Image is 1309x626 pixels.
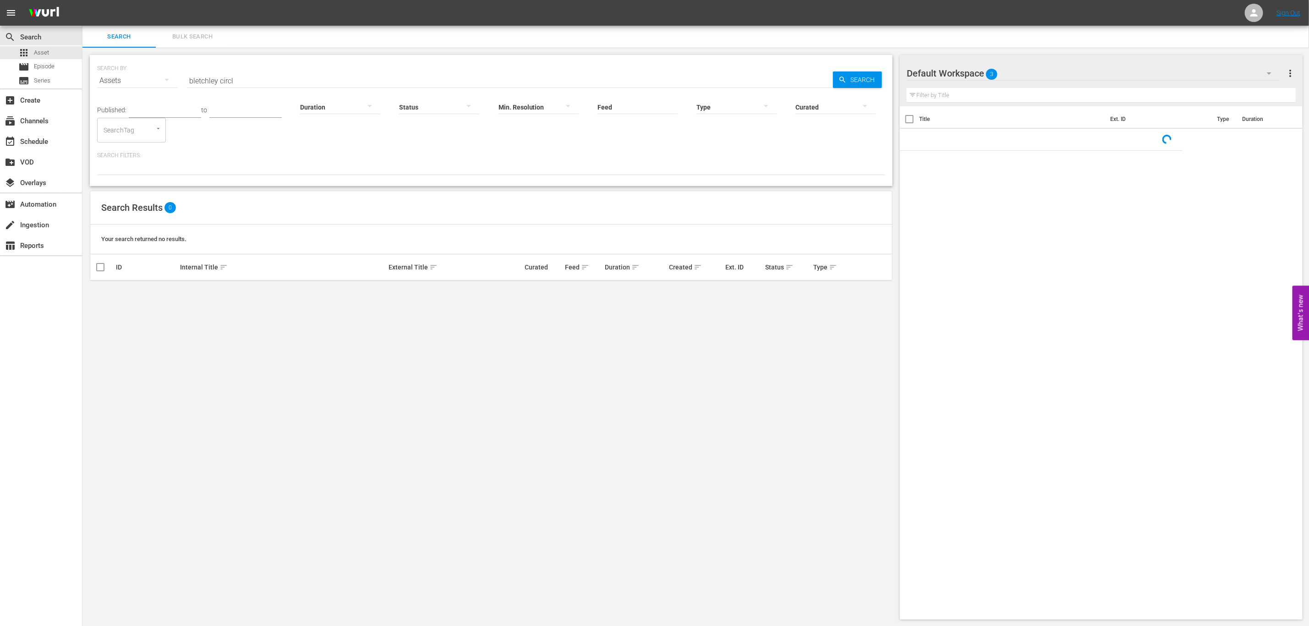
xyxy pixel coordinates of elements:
[565,262,602,273] div: Feed
[22,2,66,24] img: ans4CAIJ8jUAAAAAAAAAAAAAAAAAAAAAAAAgQb4GAAAAAAAAAAAAAAAAAAAAAAAAJMjXAAAAAAAAAAAAAAAAAAAAAAAAgAT5G...
[180,262,386,273] div: Internal Title
[97,106,126,114] span: Published:
[725,264,763,271] div: Ext. ID
[847,71,882,88] span: Search
[18,75,29,86] span: Series
[5,7,16,18] span: menu
[88,32,150,42] span: Search
[694,263,702,271] span: sort
[605,262,666,273] div: Duration
[1105,106,1212,132] th: Ext. ID
[101,236,186,242] span: Your search returned no results.
[5,220,16,231] span: Ingestion
[986,65,998,84] span: 3
[18,47,29,58] span: Asset
[34,48,49,57] span: Asset
[813,262,843,273] div: Type
[919,106,1105,132] th: Title
[389,262,522,273] div: External Title
[765,262,811,273] div: Status
[833,71,882,88] button: Search
[101,202,163,213] span: Search Results
[5,177,16,188] span: Overlays
[18,61,29,72] span: Episode
[525,264,562,271] div: Curated
[34,62,55,71] span: Episode
[5,136,16,147] span: Schedule
[1293,286,1309,340] button: Open Feedback Widget
[5,32,16,43] span: Search
[5,157,16,168] span: VOD
[785,263,794,271] span: sort
[429,263,438,271] span: sort
[34,76,50,85] span: Series
[1276,9,1300,16] a: Sign Out
[164,202,176,213] span: 0
[1285,68,1296,79] span: more_vert
[829,263,837,271] span: sort
[581,263,589,271] span: sort
[631,263,640,271] span: sort
[5,95,16,106] span: Create
[5,115,16,126] span: Channels
[1285,62,1296,84] button: more_vert
[97,68,178,93] div: Assets
[907,60,1280,86] div: Default Workspace
[201,106,207,114] span: to
[161,32,224,42] span: Bulk Search
[154,124,163,133] button: Open
[116,264,177,271] div: ID
[1237,106,1292,132] th: Duration
[5,199,16,210] span: Automation
[669,262,723,273] div: Created
[97,152,885,159] p: Search Filters:
[5,240,16,251] span: Reports
[1211,106,1237,132] th: Type
[219,263,228,271] span: sort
